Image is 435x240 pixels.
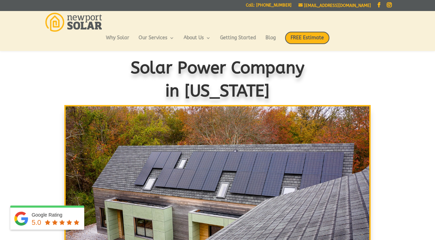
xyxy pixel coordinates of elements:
[131,58,305,101] span: Solar Power Company in [US_STATE]
[285,32,329,44] span: FREE Estimate
[298,3,371,8] a: [EMAIL_ADDRESS][DOMAIN_NAME]
[265,35,276,47] a: Blog
[220,35,256,47] a: Getting Started
[139,35,174,47] a: Our Services
[32,211,81,218] div: Google Rating
[246,3,292,10] a: Call: [PHONE_NUMBER]
[106,35,129,47] a: Why Solar
[184,35,211,47] a: About Us
[285,32,329,51] a: FREE Estimate
[45,13,102,32] img: Newport Solar | Solar Energy Optimized.
[32,219,41,226] span: 5.0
